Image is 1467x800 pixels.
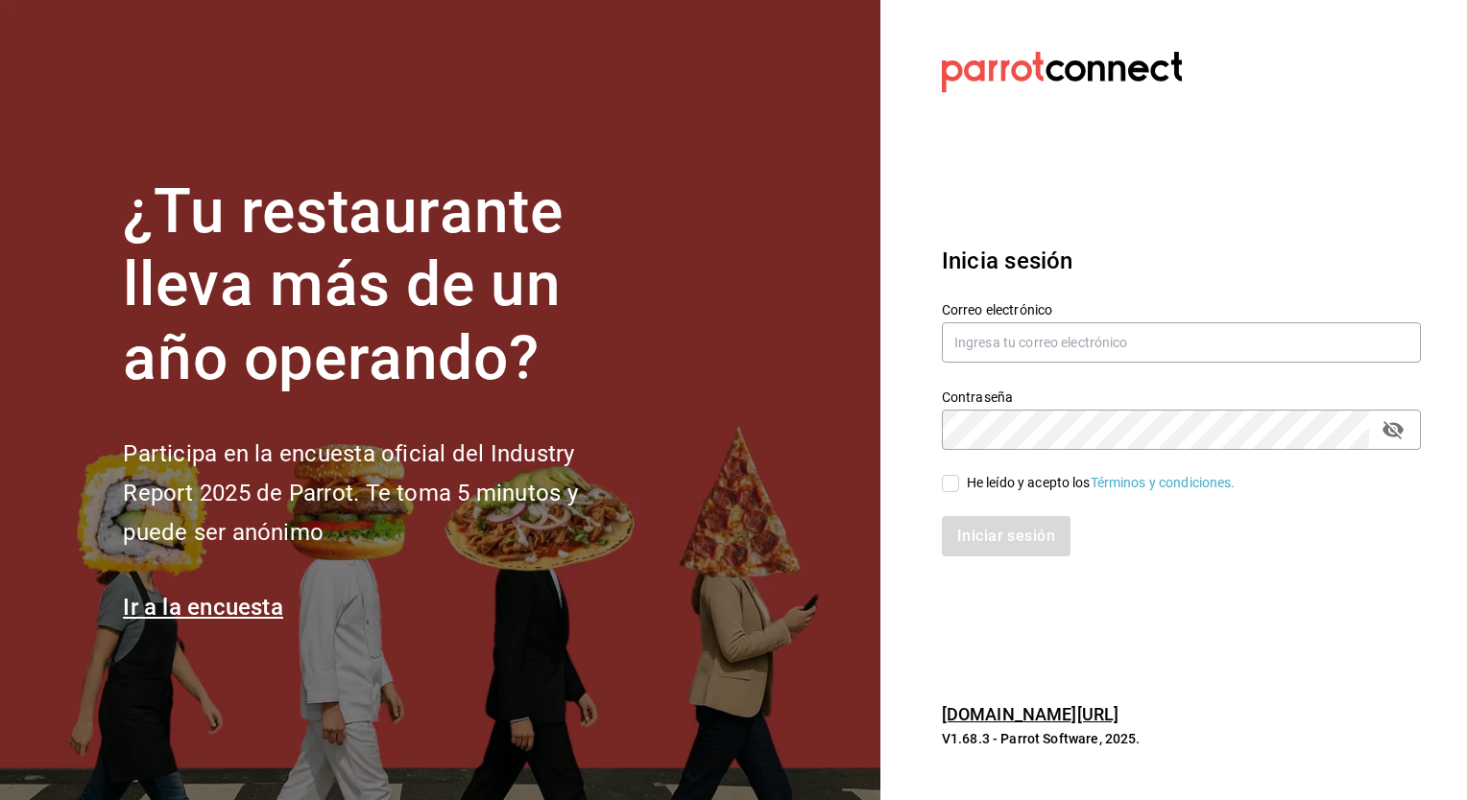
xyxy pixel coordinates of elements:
input: Ingresa tu correo electrónico [942,322,1421,363]
p: V1.68.3 - Parrot Software, 2025. [942,729,1421,748]
label: Correo electrónico [942,302,1421,316]
a: [DOMAIN_NAME][URL] [942,704,1118,724]
a: Términos y condiciones. [1091,475,1236,490]
a: Ir a la encuesta [123,594,283,621]
h1: ¿Tu restaurante lleva más de un año operando? [123,176,641,396]
h2: Participa en la encuesta oficial del Industry Report 2025 de Parrot. Te toma 5 minutos y puede se... [123,435,641,552]
div: He leído y acepto los [967,473,1236,493]
h3: Inicia sesión [942,244,1421,278]
label: Contraseña [942,389,1421,403]
button: passwordField [1377,413,1409,446]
